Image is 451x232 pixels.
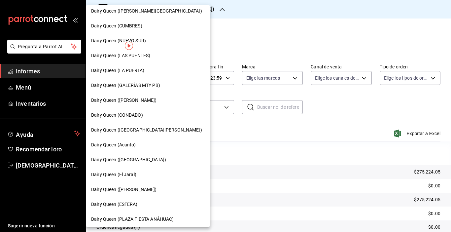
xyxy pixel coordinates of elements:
div: Dairy Queen (GALERÍAS MTY PB) [86,78,210,93]
div: Dairy Queen ([GEOGRAPHIC_DATA][PERSON_NAME]) [86,123,210,137]
div: Dairy Queen (El Jaral) [86,167,210,182]
font: Dairy Queen (El Jaral) [91,172,136,177]
div: Dairy Queen (NUEVO SUR) [86,33,210,48]
font: Dairy Queen (PLAZA FIESTA ANÁHUAC) [91,216,174,222]
font: Dairy Queen (Acanto) [91,142,136,147]
div: Dairy Queen (CONDADO) [86,108,210,123]
img: Marcador de información sobre herramientas [125,42,133,50]
font: Dairy Queen ([GEOGRAPHIC_DATA][PERSON_NAME]) [91,127,202,133]
font: Dairy Queen (CUMBRES) [91,23,142,28]
div: Dairy Queen (CUMBRES) [86,19,210,33]
div: Dairy Queen (ESFERA) [86,197,210,212]
font: Dairy Queen ([GEOGRAPHIC_DATA]) [91,157,166,162]
div: Dairy Queen ([PERSON_NAME]) [86,182,210,197]
div: Dairy Queen (LA PUERTA) [86,63,210,78]
div: Dairy Queen ([PERSON_NAME][GEOGRAPHIC_DATA]) [86,4,210,19]
font: Dairy Queen ([PERSON_NAME][GEOGRAPHIC_DATA]) [91,8,202,14]
font: Dairy Queen (CONDADO) [91,112,143,118]
font: Dairy Queen ([PERSON_NAME]) [91,187,157,192]
div: Dairy Queen ([PERSON_NAME]) [86,93,210,108]
font: Dairy Queen ([PERSON_NAME]) [91,97,157,103]
font: Dairy Queen (ESFERA) [91,202,138,207]
font: Dairy Queen (LA PUERTA) [91,68,144,73]
font: Dairy Queen (GALERÍAS MTY PB) [91,83,160,88]
div: Dairy Queen (PLAZA FIESTA ANÁHUAC) [86,212,210,227]
div: Dairy Queen ([GEOGRAPHIC_DATA]) [86,152,210,167]
font: Dairy Queen (NUEVO SUR) [91,38,146,43]
font: Dairy Queen (LAS PUENTES) [91,53,150,58]
div: Dairy Queen (LAS PUENTES) [86,48,210,63]
div: Dairy Queen (Acanto) [86,137,210,152]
